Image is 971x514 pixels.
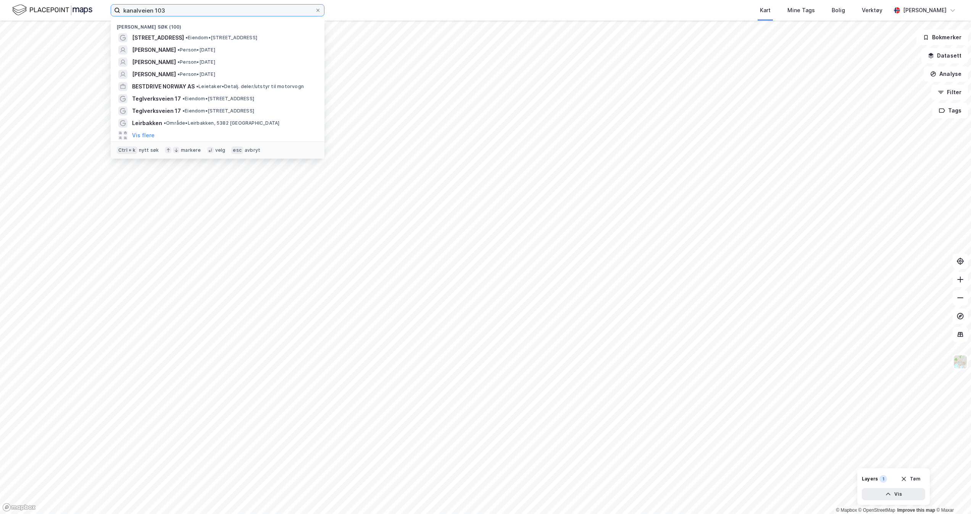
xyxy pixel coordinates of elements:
[111,18,324,32] div: [PERSON_NAME] søk (100)
[181,147,201,153] div: markere
[177,71,180,77] span: •
[132,119,162,128] span: Leirbakken
[921,48,968,63] button: Datasett
[231,146,243,154] div: esc
[164,120,279,126] span: Område • Leirbakken, 5382 [GEOGRAPHIC_DATA]
[924,66,968,82] button: Analyse
[896,473,925,485] button: Tøm
[177,71,215,77] span: Person • [DATE]
[182,96,185,101] span: •
[132,45,176,55] span: [PERSON_NAME]
[132,106,181,116] span: Teglverksveien 17
[132,82,195,91] span: BESTDRIVE NORWAY AS
[132,33,184,42] span: [STREET_ADDRESS]
[245,147,260,153] div: avbryt
[862,6,882,15] div: Verktøy
[177,59,215,65] span: Person • [DATE]
[897,508,935,513] a: Improve this map
[132,131,155,140] button: Vis flere
[139,147,159,153] div: nytt søk
[787,6,815,15] div: Mine Tags
[215,147,226,153] div: velg
[933,477,971,514] iframe: Chat Widget
[933,477,971,514] div: Kontrollprogram for chat
[177,59,180,65] span: •
[177,47,180,53] span: •
[132,94,181,103] span: Teglverksveien 17
[177,47,215,53] span: Person • [DATE]
[12,3,92,17] img: logo.f888ab2527a4732fd821a326f86c7f29.svg
[185,35,188,40] span: •
[196,84,304,90] span: Leietaker • Detalj. deler/utstyr til motorvogn
[916,30,968,45] button: Bokmerker
[132,70,176,79] span: [PERSON_NAME]
[953,355,968,369] img: Z
[182,108,254,114] span: Eiendom • [STREET_ADDRESS]
[164,120,166,126] span: •
[132,58,176,67] span: [PERSON_NAME]
[182,108,185,114] span: •
[862,488,925,500] button: Vis
[117,146,137,154] div: Ctrl + k
[858,508,895,513] a: OpenStreetMap
[182,96,254,102] span: Eiendom • [STREET_ADDRESS]
[836,508,857,513] a: Mapbox
[932,103,968,118] button: Tags
[185,35,257,41] span: Eiendom • [STREET_ADDRESS]
[862,476,878,482] div: Layers
[120,5,315,16] input: Søk på adresse, matrikkel, gårdeiere, leietakere eller personer
[879,475,887,483] div: 1
[903,6,947,15] div: [PERSON_NAME]
[931,85,968,100] button: Filter
[196,84,198,89] span: •
[760,6,771,15] div: Kart
[832,6,845,15] div: Bolig
[2,503,36,512] a: Mapbox homepage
